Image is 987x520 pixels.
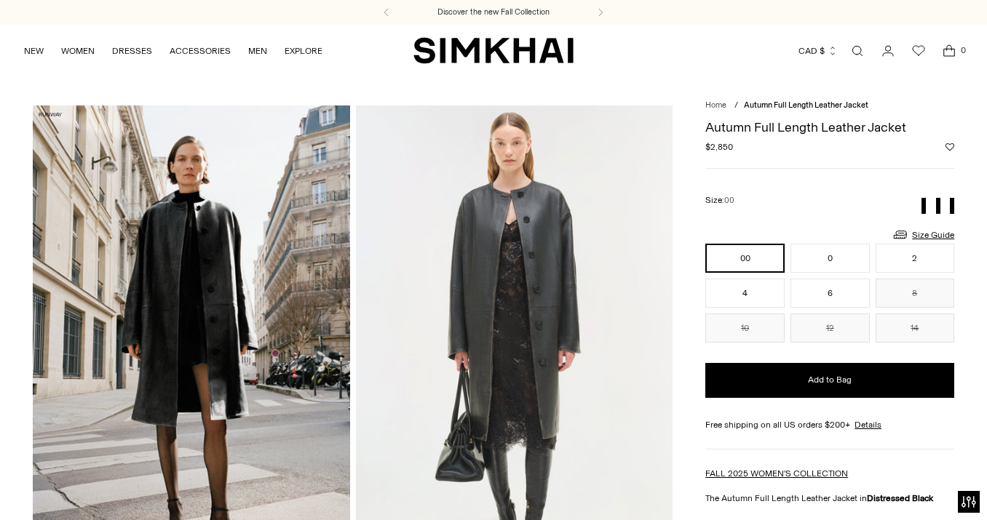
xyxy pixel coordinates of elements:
h1: Autumn Full Length Leather Jacket [705,121,954,134]
span: Add to Bag [808,374,852,386]
a: ACCESSORIES [170,35,231,67]
span: $2,850 [705,140,733,153]
a: WOMEN [61,35,95,67]
a: Open search modal [843,36,872,65]
button: 10 [705,313,785,343]
strong: Distressed Black [867,493,933,503]
a: Home [705,100,726,110]
button: 12 [790,313,870,343]
button: 6 [790,279,870,308]
div: / [734,100,738,112]
button: 2 [876,244,955,273]
a: Wishlist [904,36,933,65]
span: 00 [724,196,734,205]
button: Add to Wishlist [946,143,954,151]
span: 0 [956,44,970,57]
button: 0 [790,244,870,273]
nav: breadcrumbs [705,100,954,112]
button: CAD $ [798,35,838,67]
button: 4 [705,279,785,308]
label: Size: [705,193,734,207]
span: Autumn Full Length Leather Jacket [744,100,868,110]
button: 8 [876,279,955,308]
a: Details [855,418,881,431]
div: Free shipping on all US orders $200+ [705,418,954,431]
a: MEN [248,35,267,67]
button: 14 [876,313,955,343]
a: DRESSES [112,35,152,67]
button: Add to Bag [705,363,954,398]
a: Open cart modal [935,36,964,65]
a: Go to the account page [873,36,903,65]
p: The Autumn Full Length Leather Jacket in [705,492,954,505]
a: Size Guide [892,225,954,244]
a: EXPLORE [285,35,322,67]
a: Discover the new Fall Collection [437,7,550,18]
a: FALL 2025 WOMEN'S COLLECTION [705,468,848,479]
a: NEW [24,35,44,67]
a: SIMKHAI [413,36,574,65]
button: 00 [705,244,785,273]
